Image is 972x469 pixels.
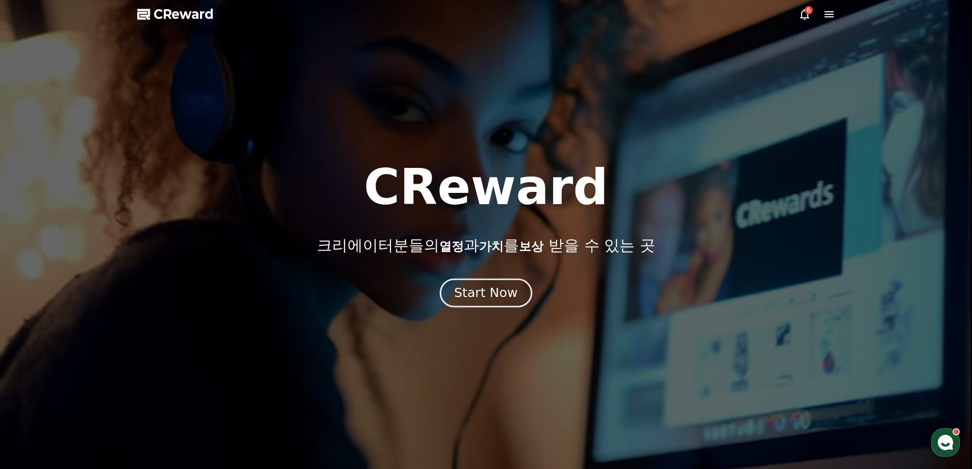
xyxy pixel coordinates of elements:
[32,339,38,347] span: 홈
[317,236,655,255] p: 크리에이터분들의 과 를 받을 수 있는 곳
[442,289,530,299] a: Start Now
[439,239,464,254] span: 열정
[137,6,214,22] a: CReward
[440,278,532,307] button: Start Now
[799,8,811,20] a: 6
[454,284,517,302] div: Start Now
[805,6,813,14] div: 6
[158,339,170,347] span: 설정
[364,163,608,212] h1: CReward
[479,239,504,254] span: 가치
[519,239,543,254] span: 보상
[154,6,214,22] span: CReward
[93,339,106,348] span: 대화
[132,324,196,349] a: 설정
[3,324,67,349] a: 홈
[67,324,132,349] a: 대화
